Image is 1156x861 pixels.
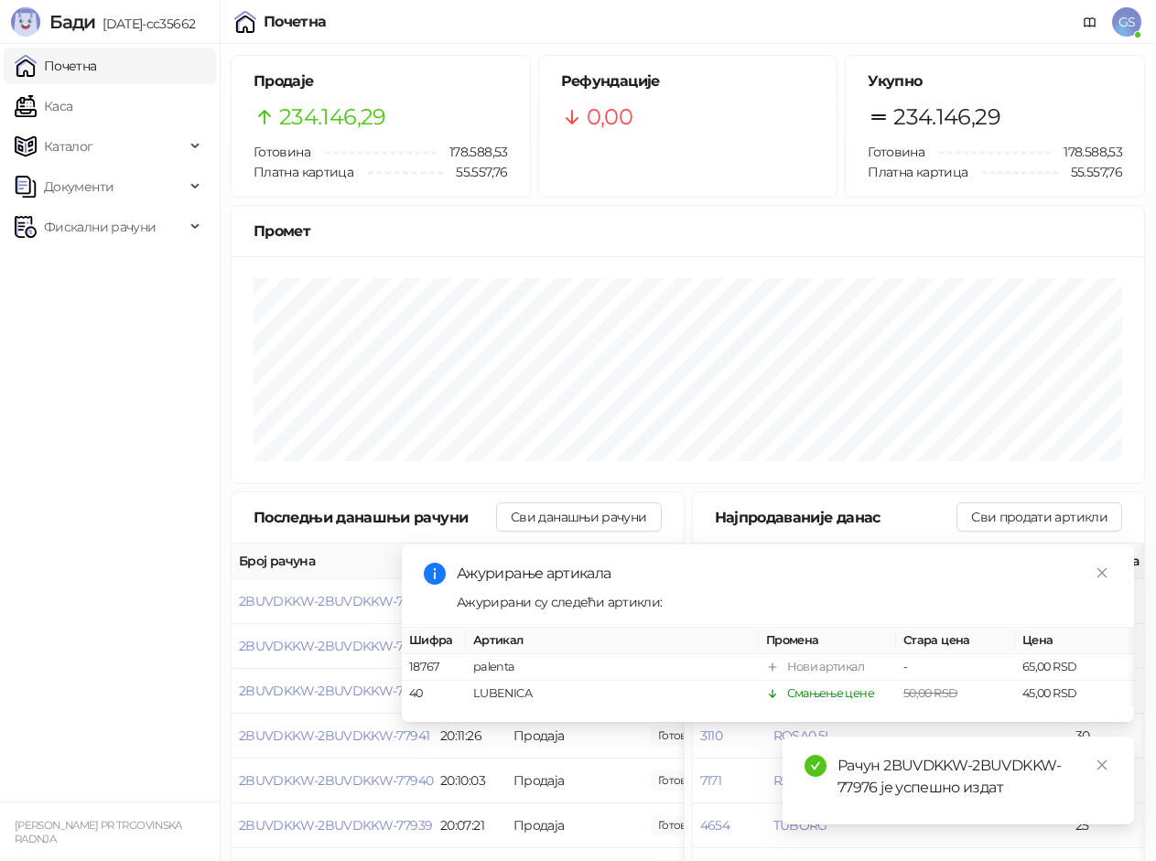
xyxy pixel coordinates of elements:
td: 20:07:21 [433,803,506,848]
th: Број рачуна [232,544,433,579]
th: Стара цена [896,628,1015,654]
div: Почетна [264,15,327,29]
button: 2BUVDKKW-2BUVDKKW-77941 [239,727,429,744]
button: 7171 [700,772,721,789]
td: Продаја [506,803,643,848]
th: Шифра [402,628,466,654]
span: GS [1112,7,1141,37]
a: Почетна [15,48,97,84]
div: Последњи данашњи рачуни [254,506,496,529]
th: Назив [766,544,1068,579]
td: 20:10:03 [433,759,506,803]
a: Close [1092,755,1112,775]
th: Количина [1068,544,1151,579]
span: close [1096,759,1108,771]
img: Logo [11,7,40,37]
th: Цена [1015,628,1134,654]
span: 234.146,29 [279,100,386,135]
span: [DATE]-cc35662 [95,16,195,32]
button: 2BUVDKKW-2BUVDKKW-77943 [239,638,432,654]
span: 178.588,53 [1051,142,1122,162]
span: Бади [49,11,95,33]
span: Платна картица [254,164,353,180]
small: [PERSON_NAME] PR TRGOVINSKA RADNJA [15,819,182,845]
span: 234.146,29 [893,100,1000,135]
a: Каса [15,88,72,124]
button: 4654 [700,817,729,834]
td: LUBENICA [466,681,759,707]
span: Документи [44,168,113,205]
button: Сви данашњи рачуни [496,502,661,532]
th: Промена [759,628,896,654]
th: Врста трансакције [506,544,643,579]
h5: Продаје [254,70,508,92]
span: close [1096,566,1108,579]
span: 178.588,53 [437,142,508,162]
div: Ажурирани су следећи артикли: [457,592,1112,612]
th: Начини плаћања [643,544,826,579]
button: TUBORG [773,817,827,834]
span: info-circle [424,563,446,585]
th: Артикал [466,628,759,654]
div: Нови артикал [787,658,864,676]
span: Каталог [44,128,93,165]
h5: Укупно [868,70,1122,92]
td: 18767 [402,654,466,681]
span: Фискални рачуни [44,209,156,245]
span: 55.557,76 [443,162,507,182]
div: Рачун 2BUVDKKW-2BUVDKKW-77976 је успешно издат [837,755,1112,799]
div: Ажурирање артикала [457,563,1112,585]
h5: Рефундације [561,70,816,92]
button: 2BUVDKKW-2BUVDKKW-77939 [239,817,432,834]
td: 65,00 RSD [1015,654,1134,681]
span: Платна картица [868,164,967,180]
span: Готовина [868,144,924,160]
span: check-circle [805,755,826,777]
button: 2BUVDKKW-2BUVDKKW-77942 [239,683,432,699]
button: Сви продати артикли [956,502,1122,532]
button: 2BUVDKKW-2BUVDKKW-77940 [239,772,433,789]
span: 50,00 RSD [903,686,957,700]
td: 40 [402,681,466,707]
button: RAZ HLEB [773,772,835,789]
span: 185,00 [651,815,713,835]
div: Смањење цене [787,684,874,703]
td: Продаја [506,759,643,803]
span: Готовина [254,144,310,160]
td: - [896,654,1015,681]
span: 55.557,76 [1058,162,1122,182]
th: Време [433,544,506,579]
a: Документација [1075,7,1105,37]
div: Промет [254,220,1122,242]
th: Шифра [693,544,766,579]
div: Најпродаваније данас [715,506,957,529]
span: 0,00 [587,100,632,135]
a: Close [1092,563,1112,583]
td: 45,00 RSD [1015,681,1134,707]
td: palenta [466,654,759,681]
span: 370,00 [651,770,713,791]
button: 2BUVDKKW-2BUVDKKW-77944 [239,593,433,609]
